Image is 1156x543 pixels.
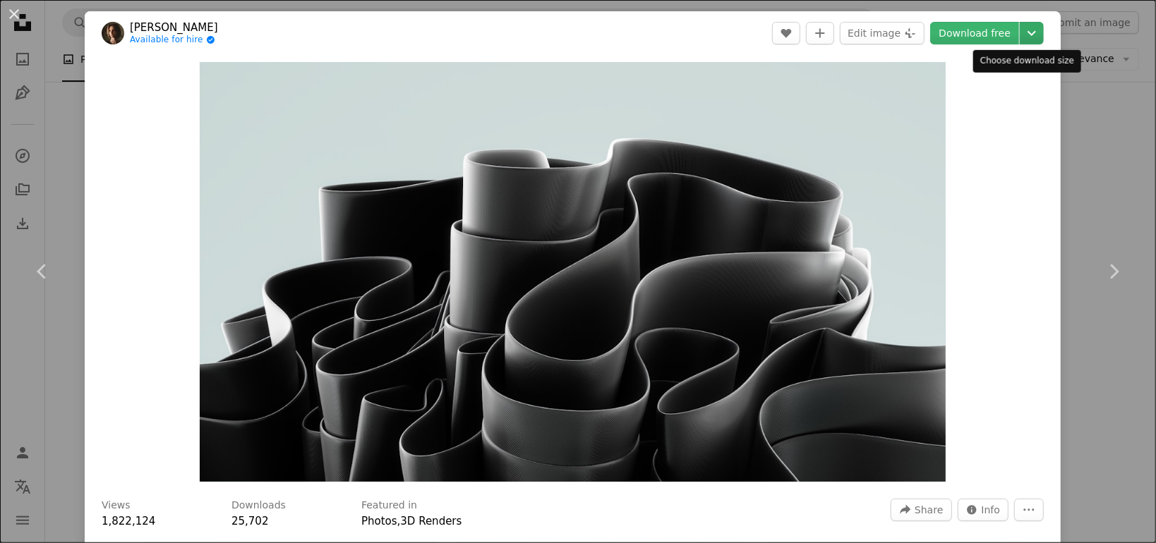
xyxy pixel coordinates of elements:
[973,50,1081,73] div: Choose download size
[200,62,946,482] button: Zoom in on this image
[772,22,800,44] button: Like
[982,499,1001,520] span: Info
[915,499,943,520] span: Share
[361,515,397,527] a: Photos
[1020,22,1044,44] button: Choose download size
[1014,499,1044,521] button: More Actions
[361,499,417,513] h3: Featured in
[102,515,155,527] span: 1,822,124
[130,35,218,46] a: Available for hire
[102,22,124,44] img: Go to Alex Shuper's profile
[200,62,946,482] img: a bunch of black pipes stacked on top of each other
[102,499,131,513] h3: Views
[806,22,834,44] button: Add to Collection
[1071,204,1156,339] a: Next
[397,515,401,527] span: ,
[400,515,462,527] a: 3D Renders
[840,22,925,44] button: Edit image
[130,20,218,35] a: [PERSON_NAME]
[891,499,951,521] button: Share this image
[958,499,1009,521] button: Stats about this image
[231,515,269,527] span: 25,702
[930,22,1019,44] a: Download free
[231,499,286,513] h3: Downloads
